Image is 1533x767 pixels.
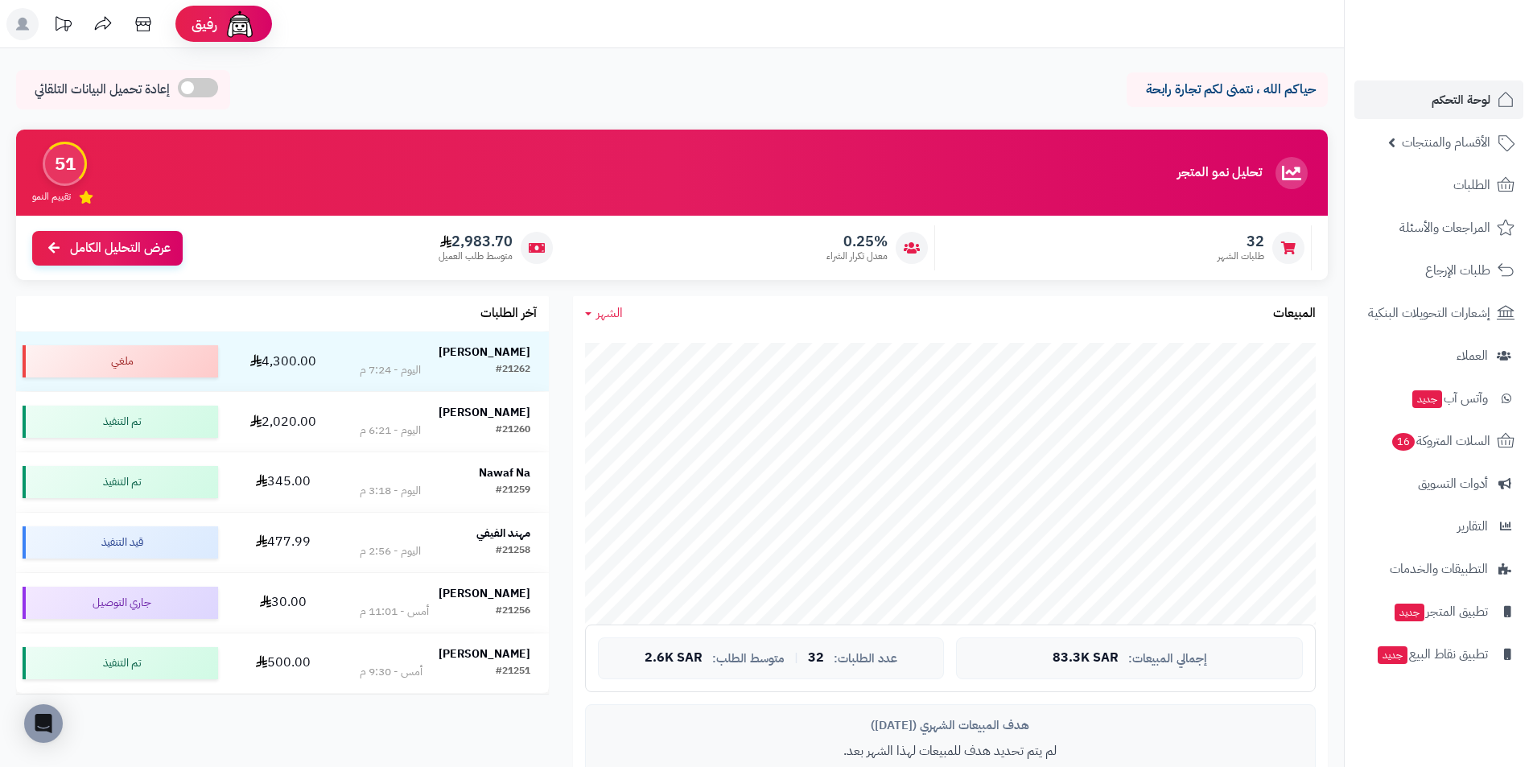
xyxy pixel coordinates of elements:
td: 345.00 [225,452,340,512]
a: عرض التحليل الكامل [32,231,183,266]
strong: [PERSON_NAME] [439,645,530,662]
div: اليوم - 6:21 م [360,423,421,439]
span: رفيق [192,14,217,34]
div: #21251 [496,664,530,680]
span: وآتس آب [1411,387,1488,410]
span: عرض التحليل الكامل [70,239,171,258]
span: تطبيق المتجر [1393,600,1488,623]
span: 2.6K SAR [645,651,703,666]
span: التقارير [1457,515,1488,538]
span: معدل تكرار الشراء [826,249,888,263]
span: الأقسام والمنتجات [1402,131,1490,154]
span: الطلبات [1453,174,1490,196]
div: جاري التوصيل [23,587,218,619]
td: 4,300.00 [225,332,340,391]
div: تم التنفيذ [23,647,218,679]
span: جديد [1395,604,1424,621]
a: التقارير [1354,507,1523,546]
img: ai-face.png [224,8,256,40]
strong: [PERSON_NAME] [439,585,530,602]
span: إعادة تحميل البيانات التلقائي [35,80,170,99]
strong: Nawaf Na [479,464,530,481]
span: 16 [1391,432,1416,452]
span: التطبيقات والخدمات [1390,558,1488,580]
div: هدف المبيعات الشهري ([DATE]) [598,717,1303,734]
h3: تحليل نمو المتجر [1177,166,1262,180]
span: متوسط الطلب: [712,652,785,666]
span: 2,983.70 [439,233,513,250]
div: #21259 [496,483,530,499]
div: Open Intercom Messenger [24,704,63,743]
strong: مهند الفيفي [476,525,530,542]
span: السلات المتروكة [1391,430,1490,452]
p: حياكم الله ، نتمنى لكم تجارة رابحة [1139,80,1316,99]
span: إشعارات التحويلات البنكية [1368,302,1490,324]
span: 83.3K SAR [1053,651,1119,666]
span: إجمالي المبيعات: [1128,652,1207,666]
strong: [PERSON_NAME] [439,344,530,361]
span: 32 [808,651,824,666]
strong: [PERSON_NAME] [439,404,530,421]
span: جديد [1378,646,1407,664]
a: لوحة التحكم [1354,80,1523,119]
a: السلات المتروكة16 [1354,422,1523,460]
h3: آخر الطلبات [480,307,537,321]
p: لم يتم تحديد هدف للمبيعات لهذا الشهر بعد. [598,742,1303,761]
span: طلبات الشهر [1218,249,1264,263]
h3: المبيعات [1273,307,1316,321]
div: اليوم - 7:24 م [360,362,421,378]
div: اليوم - 3:18 م [360,483,421,499]
a: تحديثات المنصة [43,8,83,44]
div: #21262 [496,362,530,378]
div: #21260 [496,423,530,439]
div: #21258 [496,543,530,559]
span: أدوات التسويق [1418,472,1488,495]
a: وآتس آبجديد [1354,379,1523,418]
span: متوسط طلب العميل [439,249,513,263]
div: تم التنفيذ [23,406,218,438]
div: اليوم - 2:56 م [360,543,421,559]
span: تقييم النمو [32,190,71,204]
a: الطلبات [1354,166,1523,204]
a: الشهر [585,304,623,323]
a: إشعارات التحويلات البنكية [1354,294,1523,332]
div: أمس - 11:01 م [360,604,429,620]
span: لوحة التحكم [1432,89,1490,111]
span: عدد الطلبات: [834,652,897,666]
a: العملاء [1354,336,1523,375]
div: ملغي [23,345,218,377]
img: logo-2.png [1424,24,1518,58]
span: المراجعات والأسئلة [1399,216,1490,239]
a: طلبات الإرجاع [1354,251,1523,290]
a: المراجعات والأسئلة [1354,208,1523,247]
a: أدوات التسويق [1354,464,1523,503]
span: تطبيق نقاط البيع [1376,643,1488,666]
span: العملاء [1457,344,1488,367]
td: 30.00 [225,573,340,633]
a: التطبيقات والخدمات [1354,550,1523,588]
span: جديد [1412,390,1442,408]
td: 500.00 [225,633,340,693]
td: 477.99 [225,513,340,572]
span: 32 [1218,233,1264,250]
span: 0.25% [826,233,888,250]
span: | [794,652,798,664]
a: تطبيق المتجرجديد [1354,592,1523,631]
a: تطبيق نقاط البيعجديد [1354,635,1523,674]
div: تم التنفيذ [23,466,218,498]
td: 2,020.00 [225,392,340,452]
div: #21256 [496,604,530,620]
span: الشهر [596,303,623,323]
span: طلبات الإرجاع [1425,259,1490,282]
div: أمس - 9:30 م [360,664,422,680]
div: قيد التنفيذ [23,526,218,559]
